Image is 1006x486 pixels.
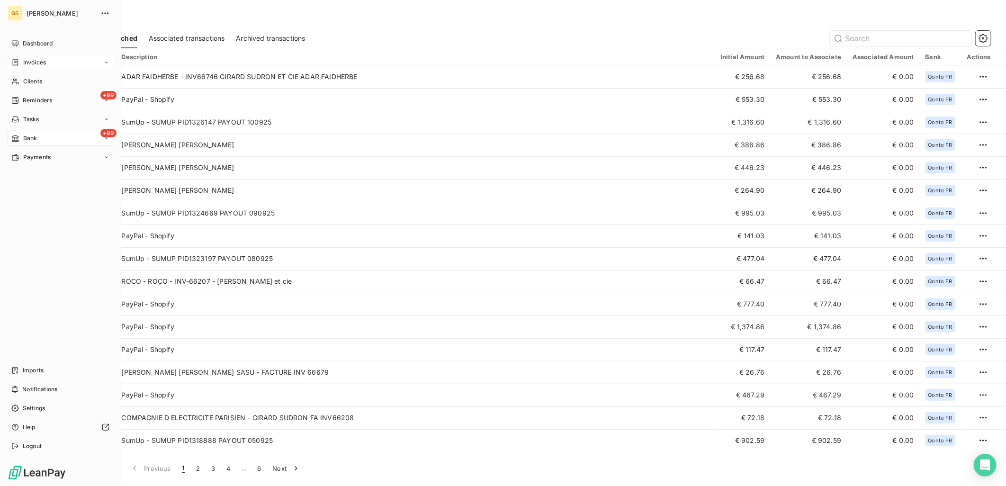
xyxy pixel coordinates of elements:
td: € 141.03 [770,225,847,247]
span: Qonto FR [928,369,952,375]
span: Clients [23,77,42,86]
td: € 1,316.60 [770,111,847,134]
td: € 0.00 [847,270,920,293]
span: Qonto FR [928,74,952,80]
span: Dashboard [23,39,53,48]
td: € 0.00 [847,134,920,156]
span: Qonto FR [928,142,952,148]
td: € 0.00 [847,179,920,202]
td: € 66.47 [770,270,847,293]
td: [PERSON_NAME] [PERSON_NAME] [116,134,715,156]
td: € 477.04 [770,247,847,270]
td: COMPAGNIE D ELECTRICITE PARISIEN - GIRARD SUDRON FA INV66208 [116,406,715,429]
td: € 0.00 [847,384,920,406]
span: Qonto FR [928,119,952,125]
button: 3 [206,459,221,478]
td: € 0.00 [847,65,920,88]
td: SumUp - SUMUP PID1318888 PAYOUT 050925 [116,429,715,452]
span: Reminders [23,96,52,105]
span: Payments [23,153,51,162]
span: Qonto FR [928,165,952,171]
td: PayPal - Shopify [116,315,715,338]
td: ROCO - ROCO - INV-66207 - [PERSON_NAME] et cie [116,270,715,293]
span: Bank [23,134,37,143]
td: € 0.00 [847,315,920,338]
td: € 995.03 [715,202,770,225]
td: € 26.76 [770,361,847,384]
span: Notifications [22,385,57,394]
span: Settings [23,404,45,413]
td: SumUp - SUMUP PID1324669 PAYOUT 090925 [116,202,715,225]
span: Qonto FR [928,188,952,193]
td: € 0.00 [847,361,920,384]
span: [PERSON_NAME] [27,9,95,17]
span: Qonto FR [928,256,952,261]
span: Qonto FR [928,279,952,284]
td: € 0.00 [847,429,920,452]
td: € 902.59 [715,429,770,452]
td: PayPal - Shopify [116,225,715,247]
td: € 477.04 [715,247,770,270]
td: € 777.40 [715,293,770,315]
td: € 467.29 [770,384,847,406]
img: Logo LeanPay [8,465,66,480]
td: € 1,374.86 [770,315,847,338]
span: Archived transactions [236,34,305,43]
td: € 26.76 [715,361,770,384]
button: 6 [251,459,267,478]
td: € 0.00 [847,247,920,270]
td: ADAR FAIDHERBE - INV66746 GIRARD SUDRON ET CIE ADAR FAIDHERBE [116,65,715,88]
div: Open Intercom Messenger [974,454,997,477]
div: Bank [925,53,955,61]
td: € 66.47 [715,270,770,293]
div: Actions [967,53,991,61]
span: … [236,461,251,476]
td: € 1,316.60 [715,111,770,134]
td: € 141.03 [715,225,770,247]
div: Description [121,53,709,61]
a: Help [8,420,113,435]
td: € 0.00 [847,293,920,315]
td: € 1,374.86 [715,315,770,338]
td: € 777.40 [770,293,847,315]
td: € 264.90 [770,179,847,202]
td: € 0.00 [847,156,920,179]
td: € 0.00 [847,111,920,134]
span: Qonto FR [928,415,952,421]
span: Qonto FR [928,301,952,307]
td: € 264.90 [715,179,770,202]
td: € 446.23 [715,156,770,179]
span: Help [23,423,36,432]
span: Imports [23,366,44,375]
td: € 553.30 [715,88,770,111]
td: SumUp - SUMUP PID1326147 PAYOUT 100925 [116,111,715,134]
td: € 0.00 [847,225,920,247]
td: € 72.18 [770,406,847,429]
span: +99 [100,91,117,99]
td: SumUp - SUMUP PID1323197 PAYOUT 080925 [116,247,715,270]
span: Invoices [23,58,46,67]
td: [PERSON_NAME] [PERSON_NAME] SASU - FACTURE INV 66679 [116,361,715,384]
button: 1 [177,459,190,478]
td: € 995.03 [770,202,847,225]
td: € 902.59 [770,429,847,452]
td: € 386.86 [770,134,847,156]
td: € 467.29 [715,384,770,406]
div: Initial Amount [720,53,764,61]
td: € 386.86 [715,134,770,156]
td: € 256.68 [770,65,847,88]
input: Search [830,31,972,46]
span: Tasks [23,115,39,124]
span: Qonto FR [928,233,952,239]
td: € 553.30 [770,88,847,111]
td: PayPal - Shopify [116,293,715,315]
td: PayPal - Shopify [116,384,715,406]
td: € 446.23 [770,156,847,179]
td: [PERSON_NAME] [PERSON_NAME] [116,179,715,202]
td: € 117.47 [715,338,770,361]
span: Qonto FR [928,347,952,352]
td: € 0.00 [847,406,920,429]
td: € 117.47 [770,338,847,361]
div: Associated Amount [853,53,914,61]
button: Next [267,459,306,478]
